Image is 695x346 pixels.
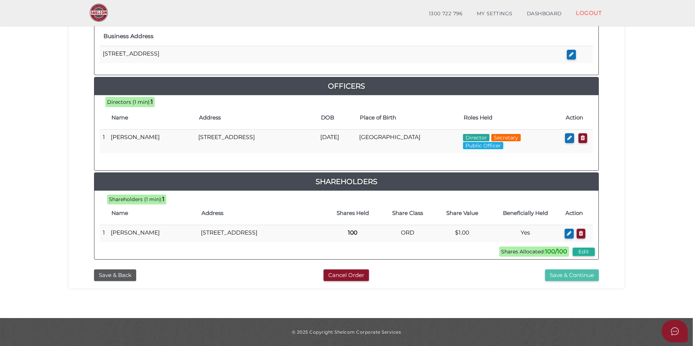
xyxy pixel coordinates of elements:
[202,210,321,216] h4: Address
[100,27,564,46] th: Business Address
[162,196,164,203] b: 1
[520,7,569,21] a: DASHBOARD
[463,134,489,141] span: Director
[439,210,486,216] h4: Share Value
[324,269,369,281] button: Cancel Order
[199,115,314,121] h4: Address
[111,210,194,216] h4: Name
[569,5,609,20] a: LOGOUT
[151,98,153,105] b: 1
[195,130,317,153] td: [STREET_ADDRESS]
[662,320,688,342] button: Open asap
[380,225,435,242] td: ORD
[545,248,567,255] b: 100/100
[108,130,195,153] td: [PERSON_NAME]
[422,7,470,21] a: 1300 722 796
[493,210,558,216] h4: Beneficially Held
[317,130,356,153] td: [DATE]
[94,176,598,187] a: Shareholders
[489,225,562,242] td: Yes
[566,115,589,121] h4: Action
[100,46,564,63] td: [STREET_ADDRESS]
[107,99,151,105] span: Directors (1 min):
[100,225,108,242] td: 1
[565,210,589,216] h4: Action
[356,130,460,153] td: [GEOGRAPHIC_DATA]
[499,247,569,257] span: Shares Allocated:
[360,115,457,121] h4: Place of Birth
[435,225,489,242] td: $1.00
[94,269,136,281] button: Save & Back
[464,115,558,121] h4: Roles Held
[108,225,198,242] td: [PERSON_NAME]
[348,229,357,236] b: 100
[321,115,353,121] h4: DOB
[463,142,503,149] span: Public Officer
[545,269,599,281] button: Save & Continue
[470,7,520,21] a: MY SETTINGS
[109,196,162,203] span: Shareholders (1 min):
[100,130,108,153] td: 1
[74,329,619,335] div: © 2025 Copyright Shelcom Corporate Services
[111,115,192,121] h4: Name
[491,134,521,141] span: Secretary
[198,225,325,242] td: [STREET_ADDRESS]
[384,210,431,216] h4: Share Class
[94,80,598,92] a: Officers
[329,210,377,216] h4: Shares Held
[573,248,595,256] button: Edit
